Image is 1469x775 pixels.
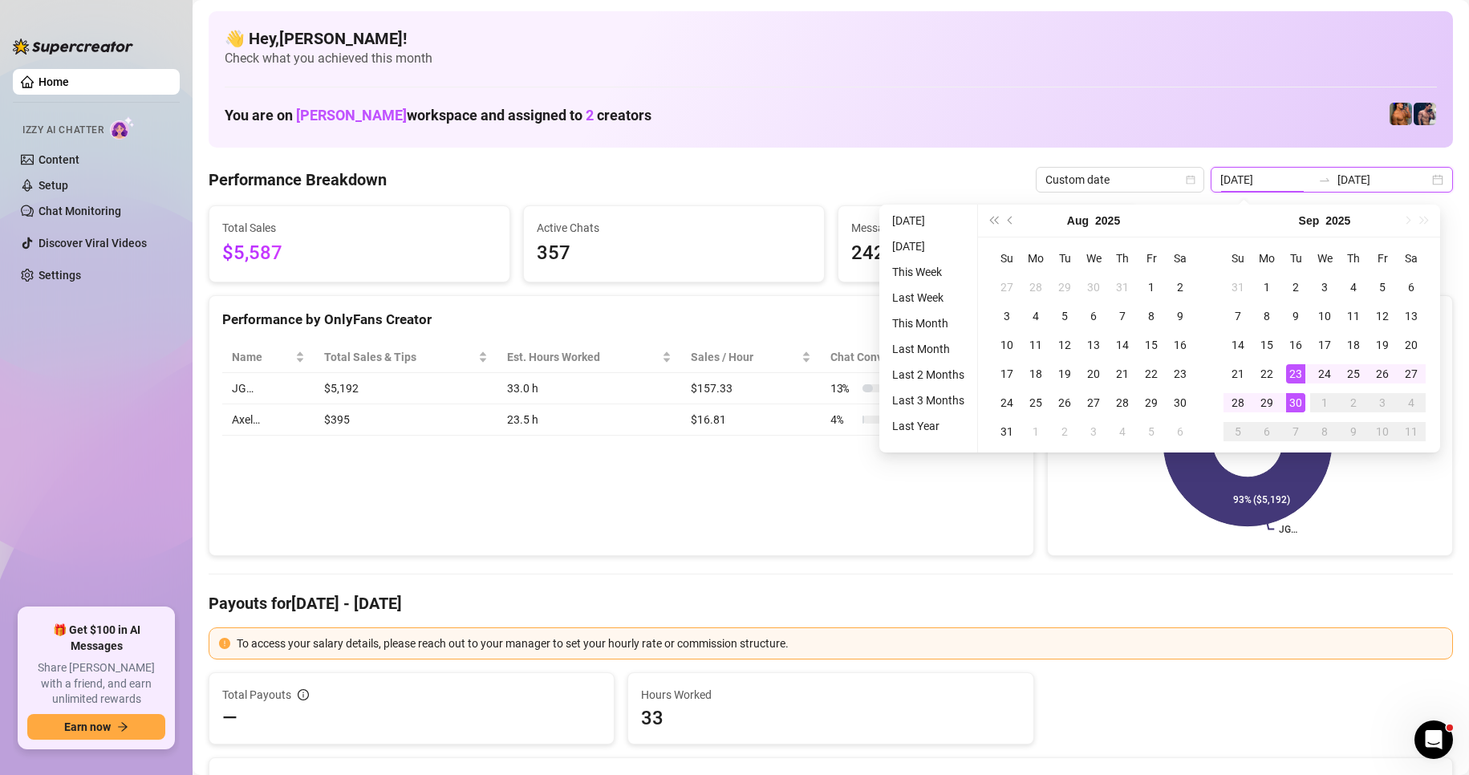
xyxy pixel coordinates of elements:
[1113,393,1132,412] div: 28
[1402,422,1421,441] div: 11
[1281,359,1310,388] td: 2025-09-23
[830,348,998,366] span: Chat Conversion
[1050,359,1079,388] td: 2025-08-19
[1137,417,1166,446] td: 2025-09-05
[641,686,1020,704] span: Hours Worked
[1045,168,1195,192] span: Custom date
[1050,388,1079,417] td: 2025-08-26
[1067,205,1089,237] button: Choose a month
[1050,417,1079,446] td: 2025-09-02
[1171,364,1190,383] div: 23
[1223,331,1252,359] td: 2025-09-14
[1021,388,1050,417] td: 2025-08-25
[1228,393,1248,412] div: 28
[222,404,314,436] td: Axel…
[314,342,497,373] th: Total Sales & Tips
[1084,364,1103,383] div: 20
[1142,422,1161,441] div: 5
[1228,278,1248,297] div: 31
[1021,244,1050,273] th: Mo
[1166,388,1195,417] td: 2025-08-30
[497,373,682,404] td: 33.0 h
[1079,331,1108,359] td: 2025-08-13
[1390,103,1412,125] img: JG
[1137,331,1166,359] td: 2025-08-15
[1055,364,1074,383] div: 19
[1281,331,1310,359] td: 2025-09-16
[1373,422,1392,441] div: 10
[984,205,1002,237] button: Last year (Control + left)
[1021,273,1050,302] td: 2025-07-28
[1368,331,1397,359] td: 2025-09-19
[1252,388,1281,417] td: 2025-09-29
[1281,273,1310,302] td: 2025-09-02
[1252,273,1281,302] td: 2025-09-01
[681,404,821,436] td: $16.81
[1108,302,1137,331] td: 2025-08-07
[1368,244,1397,273] th: Fr
[992,302,1021,331] td: 2025-08-03
[1344,393,1363,412] div: 2
[992,417,1021,446] td: 2025-08-31
[1310,273,1339,302] td: 2025-09-03
[1339,388,1368,417] td: 2025-10-02
[1339,302,1368,331] td: 2025-09-11
[821,342,1021,373] th: Chat Conversion
[1166,417,1195,446] td: 2025-09-06
[1137,244,1166,273] th: Fr
[222,219,497,237] span: Total Sales
[1108,273,1137,302] td: 2025-07-31
[1228,335,1248,355] div: 14
[1228,306,1248,326] div: 7
[1079,388,1108,417] td: 2025-08-27
[13,39,133,55] img: logo-BBDzfeDw.svg
[1108,244,1137,273] th: Th
[681,342,821,373] th: Sales / Hour
[1257,306,1276,326] div: 8
[1108,388,1137,417] td: 2025-08-28
[1344,422,1363,441] div: 9
[1373,393,1392,412] div: 3
[1223,244,1252,273] th: Su
[64,720,111,733] span: Earn now
[1171,335,1190,355] div: 16
[298,689,309,700] span: info-circle
[1344,278,1363,297] div: 4
[1344,335,1363,355] div: 18
[1315,278,1334,297] div: 3
[1079,417,1108,446] td: 2025-09-03
[1397,417,1426,446] td: 2025-10-11
[507,348,659,366] div: Est. Hours Worked
[1257,364,1276,383] div: 22
[1373,364,1392,383] div: 26
[1373,335,1392,355] div: 19
[27,714,165,740] button: Earn nowarrow-right
[1310,417,1339,446] td: 2025-10-08
[1397,244,1426,273] th: Sa
[1279,524,1297,535] text: JG…
[497,404,682,436] td: 23.5 h
[1310,359,1339,388] td: 2025-09-24
[1113,278,1132,297] div: 31
[691,348,798,366] span: Sales / Hour
[1339,331,1368,359] td: 2025-09-18
[641,705,1020,731] span: 33
[886,416,971,436] li: Last Year
[1286,422,1305,441] div: 7
[1220,171,1312,189] input: Start date
[1402,364,1421,383] div: 27
[1281,302,1310,331] td: 2025-09-09
[1113,306,1132,326] div: 7
[1281,417,1310,446] td: 2025-10-07
[1021,331,1050,359] td: 2025-08-11
[1108,331,1137,359] td: 2025-08-14
[225,107,651,124] h1: You are on workspace and assigned to creators
[886,339,971,359] li: Last Month
[222,705,237,731] span: —
[1397,273,1426,302] td: 2025-09-06
[39,269,81,282] a: Settings
[1026,364,1045,383] div: 18
[39,237,147,250] a: Discover Viral Videos
[992,359,1021,388] td: 2025-08-17
[1397,302,1426,331] td: 2025-09-13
